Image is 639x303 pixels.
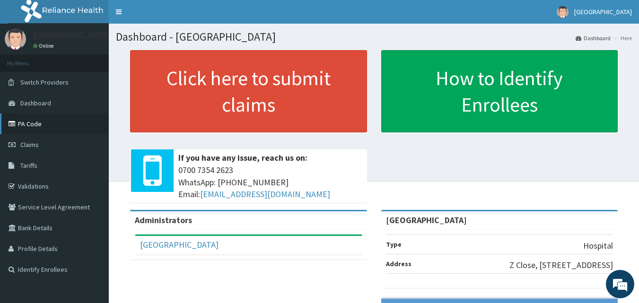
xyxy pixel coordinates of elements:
[200,189,330,199] a: [EMAIL_ADDRESS][DOMAIN_NAME]
[557,6,569,18] img: User Image
[574,8,632,16] span: [GEOGRAPHIC_DATA]
[140,239,219,250] a: [GEOGRAPHIC_DATA]
[576,34,611,42] a: Dashboard
[381,50,618,132] a: How to Identify Enrollees
[135,215,192,225] b: Administrators
[33,31,111,39] p: [GEOGRAPHIC_DATA]
[33,43,56,49] a: Online
[386,260,411,268] b: Address
[583,240,613,252] p: Hospital
[178,164,362,200] span: 0700 7354 2623 WhatsApp: [PHONE_NUMBER] Email:
[20,99,51,107] span: Dashboard
[116,31,632,43] h1: Dashboard - [GEOGRAPHIC_DATA]
[5,28,26,50] img: User Image
[20,140,39,149] span: Claims
[20,161,37,170] span: Tariffs
[130,50,367,132] a: Click here to submit claims
[509,259,613,271] p: Z Close, [STREET_ADDRESS]
[386,240,402,249] b: Type
[386,215,467,225] strong: [GEOGRAPHIC_DATA]
[20,78,69,87] span: Switch Providers
[178,152,307,163] b: If you have any issue, reach us on:
[612,34,632,42] li: Here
